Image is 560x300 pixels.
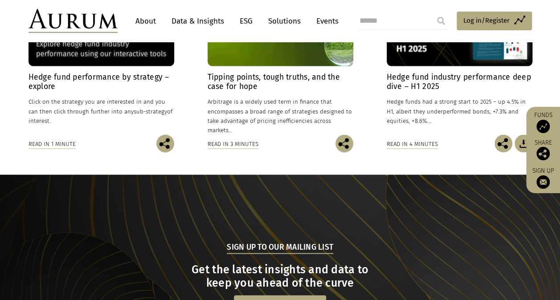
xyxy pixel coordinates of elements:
span: sub-strategy [134,108,167,114]
img: Share this post [495,134,512,152]
a: ESG [235,13,257,29]
h4: Hedge fund industry performance deep dive – H1 2025 [387,73,532,91]
h4: Hedge fund performance by strategy – explore [29,73,174,91]
span: Log in/Register [463,15,510,26]
a: Data & Insights [167,13,229,29]
a: Events [312,13,339,29]
p: Click on the strategy you are interested in and you can then click through further into any of in... [29,97,174,125]
p: Hedge funds had a strong start to 2025 – up 4.5% in H1, albeit they underperformed bonds, +7.3% a... [387,97,532,125]
img: Aurum [29,9,118,33]
a: About [131,13,160,29]
div: Read in 1 minute [29,139,76,149]
input: Submit [432,12,450,30]
a: Solutions [264,13,305,29]
div: Read in 4 minutes [387,139,438,149]
img: Download Article [515,134,532,152]
img: Sign up to our newsletter [536,175,550,189]
img: Share this post [156,134,174,152]
img: Share this post [335,134,353,152]
h3: Get the latest insights and data to keep you ahead of the curve [29,263,531,289]
div: Read in 3 minutes [208,139,258,149]
a: Funds [531,111,556,133]
div: Share [531,140,556,160]
img: Access Funds [536,120,550,133]
img: Share this post [536,147,550,160]
h4: Tipping points, tough truths, and the case for hope [208,73,353,91]
h5: Sign up to our mailing list [227,241,333,254]
a: Log in/Register [457,12,532,30]
p: Arbitrage is a widely used term in finance that encompasses a broad range of strategies designed ... [208,97,353,135]
a: Sign up [531,167,556,189]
